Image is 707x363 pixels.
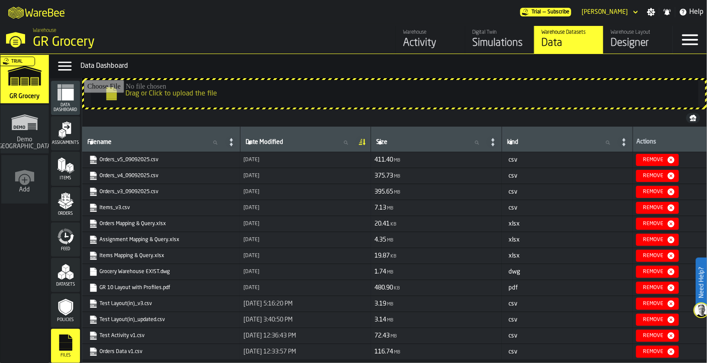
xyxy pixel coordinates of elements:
div: Remove [640,317,667,323]
a: link-to-/wh/i/e451d98b-95f6-4604-91ff-c80219f9c36d/pricing/ [520,8,571,16]
div: Remove [640,189,667,195]
div: Updated: 9/8/2025, 12:11:40 PM Created: 9/8/2025, 12:11:40 PM [243,253,368,259]
span: csv [509,205,517,211]
div: Data [541,36,596,50]
span: 375.73 [374,173,393,179]
span: label [507,139,518,146]
button: button-Remove [636,314,679,326]
button: button-Remove [636,346,679,358]
span: Items [51,176,80,181]
span: MB [394,350,400,355]
span: Files [51,353,80,358]
div: Updated: 9/9/2025, 3:31:23 PM Created: 9/9/2025, 3:31:23 PM [243,173,368,179]
a: link-to-https://s3.eu-west-1.amazonaws.com/drive.app.warebee.com/e451d98b-95f6-4604-91ff-c80219f9... [89,220,231,228]
span: pdf [509,285,518,291]
a: link-to-https://s3.eu-west-1.amazonaws.com/drive.app.warebee.com/e451d98b-95f6-4604-91ff-c80219f9... [89,188,231,196]
span: Grocery Warehouse EXIST.dwg [87,266,235,278]
a: link-to-https://s3.eu-west-1.amazonaws.com/drive.app.warebee.com/e451d98b-95f6-4604-91ff-c80219f9... [89,299,231,308]
input: label [244,137,355,148]
a: link-to-https://s3.eu-west-1.amazonaws.com/drive.app.warebee.com/e451d98b-95f6-4604-91ff-c80219f9... [89,172,231,180]
div: Remove [640,301,667,307]
button: button-Remove [636,186,679,198]
span: dwg [509,269,520,275]
span: csv [509,189,517,195]
span: MB [390,334,397,339]
span: MB [394,190,400,195]
span: KB [390,222,397,227]
span: MB [387,238,393,243]
a: link-to-/wh/new [1,155,48,205]
div: Actions [637,138,703,147]
span: Add [19,186,30,193]
a: link-to-https://s3.eu-west-1.amazonaws.com/drive.app.warebee.com/e451d98b-95f6-4604-91ff-c80219f9... [89,283,231,292]
span: xlsx [509,253,520,259]
span: KB [394,286,400,291]
span: Orders_v5_09092025.csv [87,154,235,166]
span: Trial [11,59,22,64]
button: button-Remove [636,250,679,262]
span: Orders [51,211,80,216]
li: menu Assignments [51,116,80,151]
span: — [543,9,546,15]
span: Assignments [51,140,80,145]
input: label [374,137,486,148]
span: label [87,139,112,146]
span: Orders Data v1.csv [87,346,235,358]
div: Simulations [472,36,527,50]
a: link-to-https://s3.eu-west-1.amazonaws.com/drive.app.warebee.com/e451d98b-95f6-4604-91ff-c80219f9... [89,347,231,356]
span: label [246,139,283,146]
span: csv [509,333,517,339]
a: link-to-/wh/i/16932755-72b9-4ea4-9c69-3f1f3a500823/simulations [0,105,49,155]
span: Subscribe [547,9,569,15]
span: MB [387,302,393,307]
button: button-Remove [636,282,679,294]
label: button-toggle-Data Menu [53,57,77,75]
div: Menu Subscription [520,8,571,16]
label: button-toggle-Settings [643,8,659,16]
span: KB [390,254,397,259]
a: link-to-/wh/i/e451d98b-95f6-4604-91ff-c80219f9c36d/designer [603,26,672,54]
div: Remove [640,237,667,243]
span: Test Layout(in)_v3.csv [87,298,235,310]
button: button-Remove [636,218,679,230]
span: [DATE] 12:33:57 PM [243,348,296,355]
a: link-to-https://s3.eu-west-1.amazonaws.com/drive.app.warebee.com/e451d98b-95f6-4604-91ff-c80219f9... [89,315,231,324]
span: [DATE] 12:36:43 PM [243,332,296,339]
div: Activity [403,36,458,50]
span: Data Dashboard [51,103,80,112]
div: Remove [640,221,667,227]
span: csv [509,317,517,323]
span: csv [509,349,517,355]
span: MB [387,206,393,211]
div: Updated: 9/4/2025, 10:54:50 AM Created: 9/4/2025, 10:54:50 AM [243,285,368,291]
a: link-to-https://s3.eu-west-1.amazonaws.com/drive.app.warebee.com/e451d98b-95f6-4604-91ff-c80219f9... [89,252,231,260]
span: Orders_v4_09092025.csv [87,170,235,182]
div: Updated: 9/8/2025, 2:46:31 PM Created: 9/8/2025, 2:46:31 PM [243,205,368,211]
label: button-toggle-Help [675,7,707,17]
span: 480.90 [374,285,393,291]
label: Need Help? [697,258,706,307]
span: 4.35 [374,237,386,243]
span: GR 10 Layout with Profiles.pdf [87,282,235,294]
li: menu Policies [51,293,80,328]
span: Datasets [51,282,80,287]
div: Remove [640,157,667,163]
a: link-to-/wh/i/e451d98b-95f6-4604-91ff-c80219f9c36d/feed/ [396,26,465,54]
button: button-Remove [636,234,679,246]
div: Updated: 9/9/2025, 12:38:32 PM Created: 9/9/2025, 12:38:32 PM [243,189,368,195]
span: Test Activity v1.csv [87,330,235,342]
span: MB [387,270,393,275]
span: Feed [51,247,80,252]
div: DropdownMenuValue-Sandhya Gopakumar [578,7,640,17]
li: menu Feed [51,223,80,257]
span: csv [509,301,517,307]
span: MB [394,174,400,179]
div: Warehouse Layout [611,29,665,35]
span: Trial [531,9,541,15]
button: button-Remove [636,330,679,342]
label: button-toggle-Menu [673,26,707,54]
div: GR Grocery [33,35,266,50]
button: button-Remove [636,154,679,166]
span: 116.74 [374,349,393,355]
li: menu Items [51,152,80,186]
